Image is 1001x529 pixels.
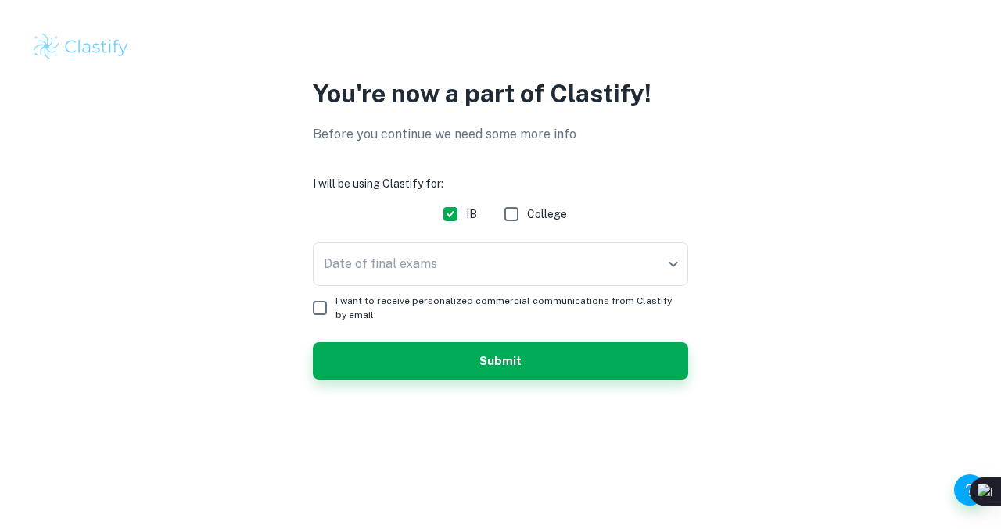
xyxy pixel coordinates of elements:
span: College [527,206,567,223]
button: Submit [313,342,688,380]
h6: I will be using Clastify for: [313,175,688,192]
button: Help and Feedback [954,474,985,506]
img: Clastify logo [31,31,131,63]
span: I want to receive personalized commercial communications from Clastify by email. [335,294,676,322]
p: Before you continue we need some more info [313,125,688,144]
a: Clastify logo [31,31,970,63]
span: IB [466,206,477,223]
p: You're now a part of Clastify! [313,75,688,113]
